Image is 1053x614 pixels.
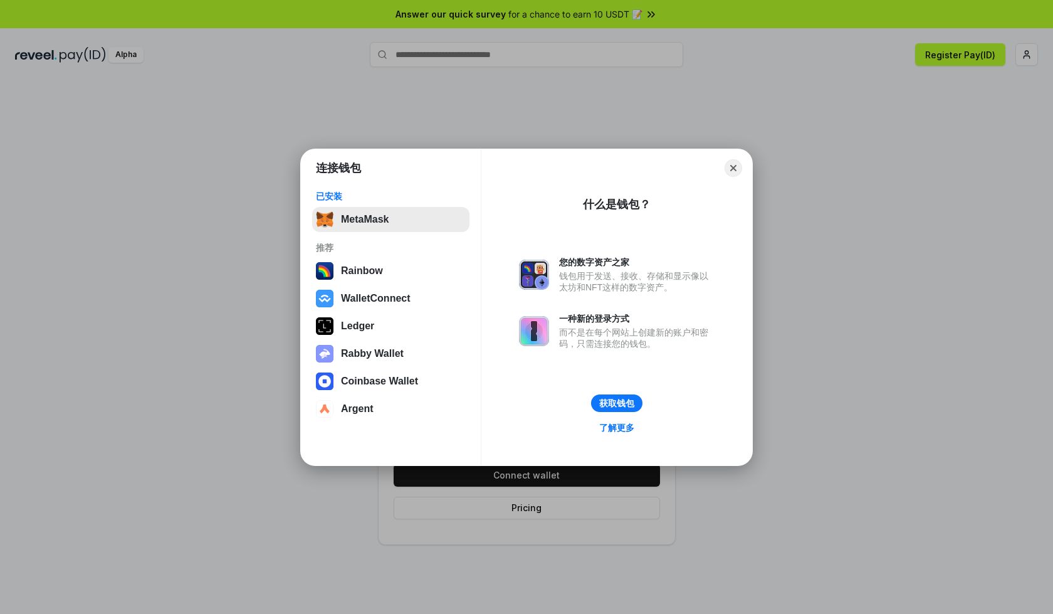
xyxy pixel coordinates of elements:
[312,341,469,366] button: Rabby Wallet
[341,376,418,387] div: Coinbase Wallet
[519,260,549,290] img: svg+xml,%3Csvg%20xmlns%3D%22http%3A%2F%2Fwww.w3.org%2F2000%2Fsvg%22%20fill%3D%22none%22%20viewBox...
[312,314,469,339] button: Ledger
[312,286,469,311] button: WalletConnect
[599,422,634,433] div: 了解更多
[316,161,361,176] h1: 连接钱包
[519,316,549,346] img: svg+xml,%3Csvg%20xmlns%3D%22http%3A%2F%2Fwww.w3.org%2F2000%2Fsvg%22%20fill%3D%22none%22%20viewBox...
[559,327,715,349] div: 而不是在每个网站上创建新的账户和密码，只需连接您的钱包。
[341,214,389,225] div: MetaMask
[316,262,333,280] img: svg+xml,%3Csvg%20width%3D%22120%22%20height%3D%22120%22%20viewBox%3D%220%200%20120%20120%22%20fil...
[312,258,469,283] button: Rainbow
[312,369,469,394] button: Coinbase Wallet
[599,398,634,409] div: 获取钱包
[316,191,466,202] div: 已安装
[341,320,374,332] div: Ledger
[341,348,404,359] div: Rabby Wallet
[316,345,333,363] img: svg+xml,%3Csvg%20xmlns%3D%22http%3A%2F%2Fwww.w3.org%2F2000%2Fsvg%22%20fill%3D%22none%22%20viewBox...
[312,207,469,232] button: MetaMask
[312,396,469,421] button: Argent
[316,211,333,228] img: svg+xml,%3Csvg%20fill%3D%22none%22%20height%3D%2233%22%20viewBox%3D%220%200%2035%2033%22%20width%...
[341,293,411,304] div: WalletConnect
[559,257,715,268] div: 您的数字资产之家
[592,420,642,436] a: 了解更多
[316,242,466,253] div: 推荐
[316,290,333,307] img: svg+xml,%3Csvg%20width%3D%2228%22%20height%3D%2228%22%20viewBox%3D%220%200%2028%2028%22%20fill%3D...
[316,373,333,390] img: svg+xml,%3Csvg%20width%3D%2228%22%20height%3D%2228%22%20viewBox%3D%220%200%2028%2028%22%20fill%3D...
[591,394,642,412] button: 获取钱包
[316,400,333,418] img: svg+xml,%3Csvg%20width%3D%2228%22%20height%3D%2228%22%20viewBox%3D%220%200%2028%2028%22%20fill%3D...
[341,403,374,415] div: Argent
[559,270,715,293] div: 钱包用于发送、接收、存储和显示像以太坊和NFT这样的数字资产。
[559,313,715,324] div: 一种新的登录方式
[725,159,742,177] button: Close
[583,197,651,212] div: 什么是钱包？
[316,317,333,335] img: svg+xml,%3Csvg%20xmlns%3D%22http%3A%2F%2Fwww.w3.org%2F2000%2Fsvg%22%20width%3D%2228%22%20height%3...
[341,265,383,277] div: Rainbow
